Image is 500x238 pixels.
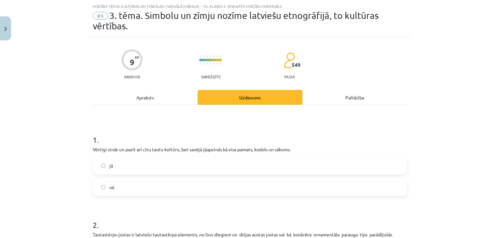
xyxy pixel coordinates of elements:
[109,162,113,169] span: jā
[109,184,115,191] span: nē
[93,124,407,144] h1: 1 .
[302,90,407,105] div: Palīdzība
[93,146,407,153] p: Vērtīgi zināt un pazīt arī citu tautu kultūru, bet savējā jāapzinās kā visa pamats, kodols un sāk...
[220,63,221,65] img: icon-short-line-57e1e144782c952c97e751825c79c345078a6d821885a25fce030b3d8c18986b.svg
[101,185,105,189] input: nē
[198,90,302,105] div: Uzdevums
[93,209,407,229] h1: 2 .
[121,74,143,79] p: Saņemsi
[93,4,407,8] div: Mācību tēma: Kultūras un mākslas i (vizuālā māksla) - 10. klases 3. ieskaites mācību materiāls
[201,74,220,79] p: Sarežģīts
[207,63,208,65] img: icon-short-line-57e1e144782c952c97e751825c79c345078a6d821885a25fce030b3d8c18986b.svg
[284,52,295,68] img: students-c634bb4e5e11cddfef0936a35e636f08e4e9abd3cc4e673bd6f9a4125e45ecb1.svg
[210,63,211,65] img: icon-short-line-57e1e144782c952c97e751825c79c345078a6d821885a25fce030b3d8c18986b.svg
[220,55,221,57] img: icon-short-line-57e1e144782c952c97e751825c79c345078a6d821885a25fce030b3d8c18986b.svg
[4,27,7,31] img: icon-close-lesson-0947bae3869378f0d4975bcd49f059093ad1ed9edebbc8119c70593378902aed.svg
[93,10,379,31] span: 3. tēma. Simbolu un zīmju nozīme latviešu etnogrāfijā, to kultūras vērtības.
[292,62,300,68] span: 549
[93,12,108,20] span: #4
[93,90,198,105] div: Apraksts
[284,74,295,79] p: pilda
[101,164,105,168] input: jā
[210,55,211,57] img: icon-short-line-57e1e144782c952c97e751825c79c345078a6d821885a25fce030b3d8c18986b.svg
[130,58,134,67] div: 9
[135,55,139,59] span: XP
[207,55,208,57] img: icon-short-line-57e1e144782c952c97e751825c79c345078a6d821885a25fce030b3d8c18986b.svg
